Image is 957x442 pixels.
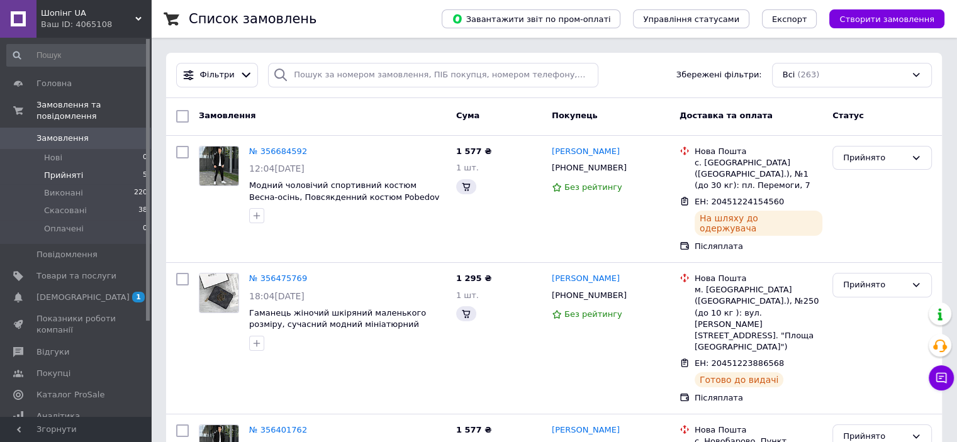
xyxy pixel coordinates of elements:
span: Скасовані [44,205,87,216]
a: № 356684592 [249,146,307,156]
span: Управління статусами [643,14,739,24]
button: Управління статусами [633,9,749,28]
div: Нова Пошта [695,424,822,436]
div: Готово до видачі [695,372,784,387]
span: (263) [797,70,819,79]
input: Пошук [6,44,148,67]
span: Аналітика [36,411,80,422]
span: Cума [456,111,479,120]
span: 18:04[DATE] [249,291,305,301]
div: Післяплата [695,392,822,404]
span: Замовлення та повідомлення [36,99,151,122]
span: Шопінг UA [41,8,135,19]
button: Експорт [762,9,817,28]
span: 1 шт. [456,290,479,300]
a: Гаманець жіночий шкіряний маленького розміру, сучасний модний мініатюрний гаманець Guess для дівч... [249,308,426,341]
span: 1 шт. [456,163,479,172]
span: ЕН: 20451224154560 [695,197,784,206]
button: Створити замовлення [829,9,944,28]
img: Фото товару [199,273,238,312]
span: 1 [132,292,145,302]
div: м. [GEOGRAPHIC_DATA] ([GEOGRAPHIC_DATA].), №250 (до 10 кг ): вул. [PERSON_NAME][STREET_ADDRESS]. ... [695,284,822,353]
div: [PHONE_NUMBER] [549,160,629,176]
span: Відгуки [36,346,69,358]
div: На шляху до одержувача [695,211,822,236]
span: Головна [36,78,72,89]
button: Чат з покупцем [929,365,954,390]
div: Прийнято [843,279,906,292]
span: Статус [832,111,864,120]
span: Виконані [44,187,83,199]
span: Показники роботи компанії [36,313,116,336]
a: Фото товару [199,273,239,313]
span: Фільтри [200,69,235,81]
span: Збережені фільтри: [676,69,762,81]
span: Покупці [36,368,70,379]
a: [PERSON_NAME] [552,273,620,285]
h1: Список замовлень [189,11,316,26]
span: Експорт [772,14,807,24]
span: 0 [143,223,147,235]
div: Післяплата [695,241,822,252]
span: Доставка та оплата [680,111,773,120]
span: 1 577 ₴ [456,425,491,434]
div: Ваш ID: 4065108 [41,19,151,30]
span: 220 [134,187,147,199]
span: Створити замовлення [839,14,934,24]
span: Нові [44,152,62,163]
span: [DEMOGRAPHIC_DATA] [36,292,130,303]
div: Нова Пошта [695,273,822,284]
span: Замовлення [36,133,89,144]
a: № 356475769 [249,273,307,283]
a: Фото товару [199,146,239,186]
span: 12:04[DATE] [249,163,305,174]
a: Створити замовлення [817,14,944,23]
span: Без рейтингу [564,309,622,319]
button: Завантажити звіт по пром-оплаті [442,9,620,28]
span: Оплачені [44,223,84,235]
img: Фото товару [199,146,238,185]
span: 1 577 ₴ [456,146,491,156]
span: Без рейтингу [564,182,622,192]
a: [PERSON_NAME] [552,146,620,158]
div: с. [GEOGRAPHIC_DATA] ([GEOGRAPHIC_DATA].), №1 (до 30 кг): пл. Перемоги, 7 [695,157,822,192]
span: Каталог ProSale [36,389,104,401]
span: Повідомлення [36,249,98,260]
div: Нова Пошта [695,146,822,157]
span: 1 295 ₴ [456,273,491,283]
input: Пошук за номером замовлення, ПІБ покупця, номером телефону, Email, номером накладної [268,63,598,87]
span: Всі [783,69,795,81]
a: № 356401762 [249,425,307,434]
span: Покупець [552,111,598,120]
span: Товари та послуги [36,270,116,282]
span: 0 [143,152,147,163]
a: [PERSON_NAME] [552,424,620,436]
div: [PHONE_NUMBER] [549,287,629,304]
span: Завантажити звіт по пром-оплаті [452,13,610,25]
span: ЕН: 20451223886568 [695,358,784,368]
div: Прийнято [843,152,906,165]
a: Модний чоловічий спортивний костюм Весна-осінь, Повсякденний костюм Pobedov M [249,180,439,213]
span: 5 [143,170,147,181]
span: Прийняті [44,170,83,181]
span: 38 [138,205,147,216]
span: Замовлення [199,111,255,120]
